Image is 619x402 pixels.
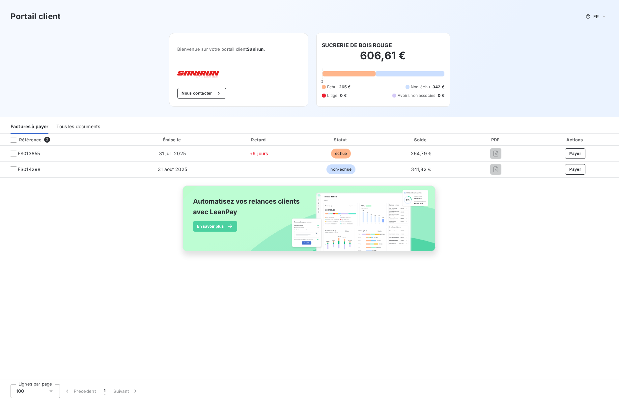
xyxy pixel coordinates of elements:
div: Statut [302,136,380,143]
span: 31 août 2025 [158,166,187,172]
button: Suivant [109,384,143,398]
div: PDF [462,136,530,143]
span: 2 [44,137,50,143]
h2: 606,61 € [322,49,444,69]
span: Bienvenue sur votre portail client . [177,46,300,52]
span: +9 jours [250,151,268,156]
span: 342 € [433,84,444,90]
button: Précédent [60,384,100,398]
button: Payer [565,148,585,159]
span: FS014298 [18,166,41,173]
img: Company logo [177,71,219,77]
span: 1 [104,388,105,394]
span: FS013855 [18,150,40,157]
span: 100 [16,388,24,394]
div: Factures à payer [11,120,48,134]
span: FR [593,14,599,19]
div: Référence [5,137,42,143]
h3: Portail client [11,11,61,22]
span: échue [331,149,351,158]
button: Nous contacter [177,88,226,99]
span: 0 € [438,93,444,99]
span: non-échue [326,164,355,174]
span: 265 € [339,84,351,90]
div: Solde [383,136,459,143]
img: banner [177,182,443,263]
button: 1 [100,384,109,398]
button: Payer [565,164,585,175]
span: 31 juil. 2025 [159,151,186,156]
span: Sanirun [247,46,264,52]
span: Non-échu [411,84,430,90]
span: Avoirs non associés [398,93,435,99]
div: Émise le [128,136,216,143]
h6: SUCRERIE DE BOIS ROUGE [322,41,392,49]
span: 0 [321,79,323,84]
div: Tous les documents [56,120,100,134]
div: Actions [533,136,618,143]
span: 341,82 € [411,166,431,172]
span: 264,79 € [411,151,431,156]
span: Litige [327,93,338,99]
span: Échu [327,84,337,90]
span: 0 € [340,93,346,99]
div: Retard [219,136,299,143]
